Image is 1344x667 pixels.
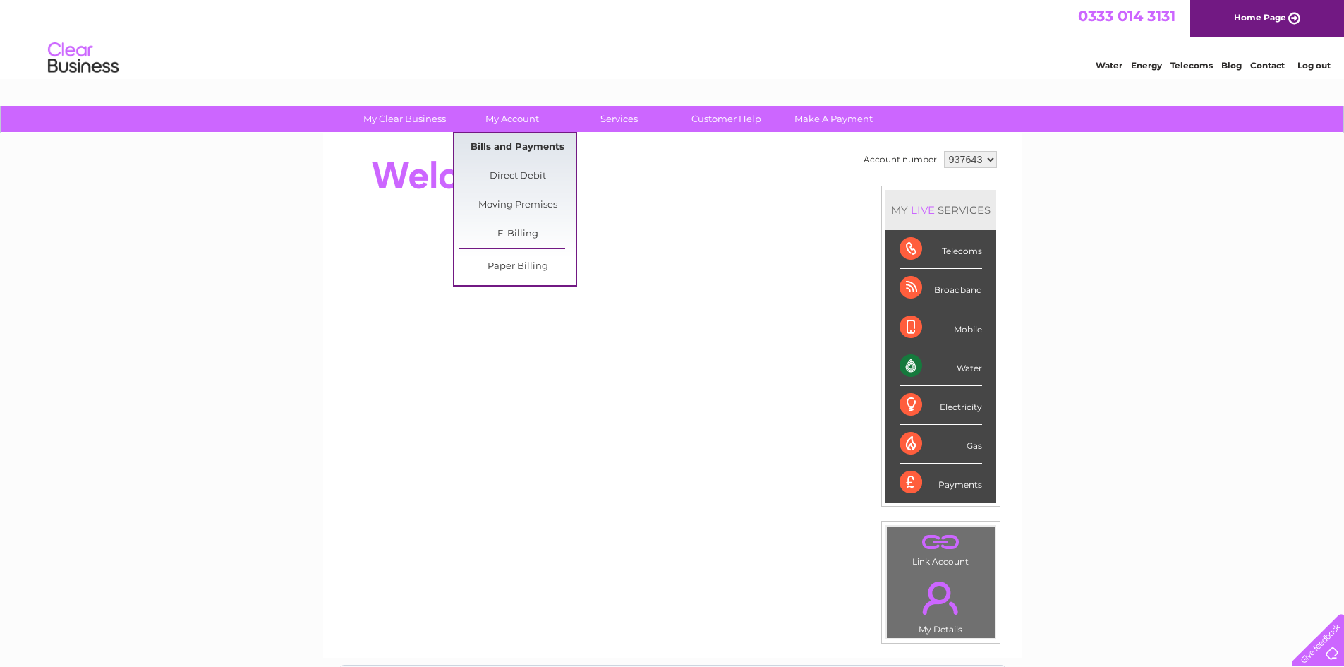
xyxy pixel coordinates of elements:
a: Telecoms [1170,60,1213,71]
a: Blog [1221,60,1242,71]
div: Mobile [900,308,982,347]
a: Direct Debit [459,162,576,191]
a: Customer Help [668,106,785,132]
div: Payments [900,464,982,502]
a: Services [561,106,677,132]
a: Paper Billing [459,253,576,281]
div: Clear Business is a trading name of Verastar Limited (registered in [GEOGRAPHIC_DATA] No. 3667643... [339,8,1006,68]
a: Log out [1297,60,1331,71]
a: Contact [1250,60,1285,71]
a: Water [1096,60,1122,71]
div: MY SERVICES [885,190,996,230]
div: LIVE [908,203,938,217]
a: . [890,530,991,555]
div: Broadband [900,269,982,308]
a: 0333 014 3131 [1078,7,1175,25]
div: Water [900,347,982,386]
div: Telecoms [900,230,982,269]
div: Gas [900,425,982,464]
td: Account number [860,148,940,172]
a: Bills and Payments [459,133,576,162]
a: E-Billing [459,220,576,248]
div: Electricity [900,386,982,425]
a: My Clear Business [346,106,463,132]
a: Moving Premises [459,191,576,220]
img: logo.png [47,37,119,80]
td: Link Account [886,526,995,570]
a: . [890,573,991,623]
a: Energy [1131,60,1162,71]
a: Make A Payment [775,106,892,132]
a: My Account [454,106,570,132]
td: My Details [886,570,995,639]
